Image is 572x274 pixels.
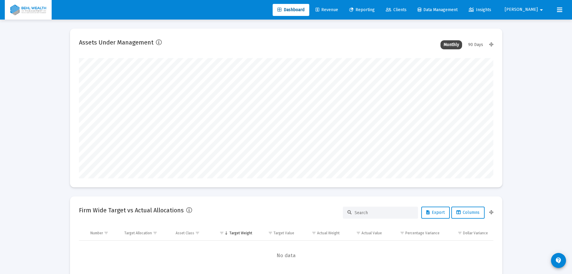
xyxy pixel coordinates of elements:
div: Actual Weight [317,231,340,236]
td: Column Target Weight [211,226,256,240]
td: Column Actual Value [344,226,386,240]
span: No data [79,252,493,259]
a: Revenue [311,4,343,16]
td: Column Target Allocation [120,226,171,240]
div: Data grid [79,226,493,271]
a: Clients [381,4,411,16]
span: Show filter options for column 'Asset Class' [195,231,200,235]
td: Column Number [86,226,120,240]
td: Column Target Value [256,226,299,240]
span: Reporting [349,7,375,12]
td: Column Percentage Variance [386,226,444,240]
span: Clients [386,7,407,12]
span: Revenue [316,7,338,12]
div: Monthly [440,40,462,49]
span: Columns [456,210,480,215]
td: Column Dollar Variance [444,226,493,240]
span: Show filter options for column 'Percentage Variance' [400,231,404,235]
div: Target Value [274,231,294,236]
span: Insights [469,7,491,12]
a: Data Management [413,4,462,16]
button: [PERSON_NAME] [498,4,552,16]
mat-icon: contact_support [555,257,562,264]
div: Number [90,231,103,236]
a: Insights [464,4,496,16]
button: Export [421,207,450,219]
a: Reporting [344,4,380,16]
span: Show filter options for column 'Target Allocation' [153,231,157,235]
span: Show filter options for column 'Actual Weight' [312,231,316,235]
span: Show filter options for column 'Actual Value' [356,231,361,235]
div: Target Weight [229,231,252,236]
img: Dashboard [9,4,47,16]
input: Search [355,210,413,215]
div: Target Allocation [124,231,152,236]
a: Dashboard [273,4,309,16]
div: Actual Value [362,231,382,236]
span: Show filter options for column 'Dollar Variance' [458,231,462,235]
span: Show filter options for column 'Target Value' [268,231,273,235]
div: Dollar Variance [463,231,488,236]
span: Show filter options for column 'Target Weight' [219,231,224,235]
mat-icon: arrow_drop_down [538,4,545,16]
h2: Firm Wide Target vs Actual Allocations [79,205,184,215]
span: Show filter options for column 'Number' [104,231,108,235]
span: Export [426,210,445,215]
span: Dashboard [277,7,304,12]
div: Percentage Variance [405,231,440,236]
span: Data Management [418,7,458,12]
h2: Assets Under Management [79,38,153,47]
div: 90 Days [465,40,486,49]
span: [PERSON_NAME] [505,7,538,12]
td: Column Actual Weight [298,226,344,240]
div: Asset Class [176,231,194,236]
button: Columns [451,207,485,219]
td: Column Asset Class [171,226,211,240]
